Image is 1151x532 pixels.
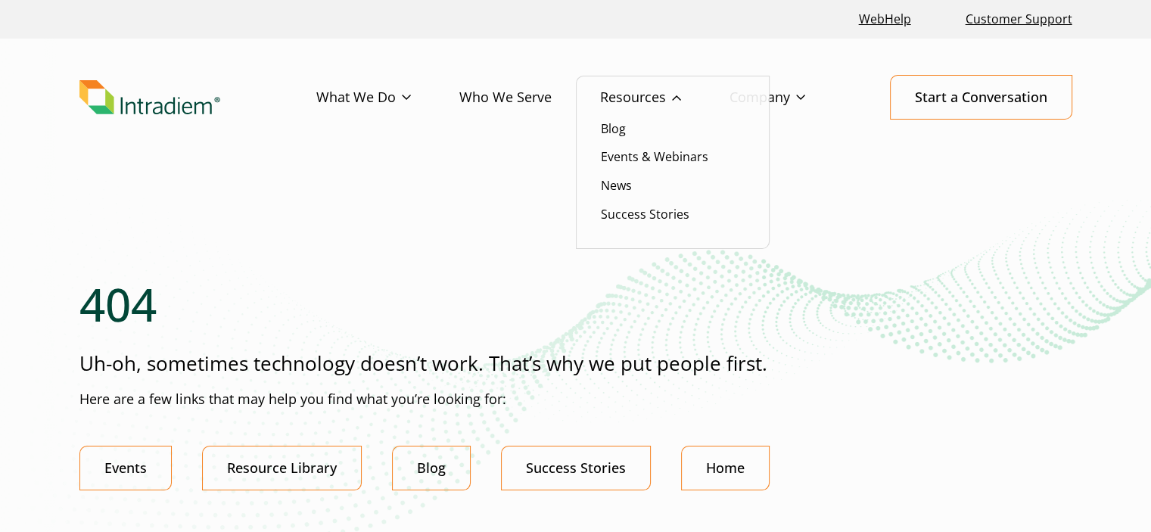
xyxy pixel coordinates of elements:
a: Home [681,446,770,490]
a: Link to homepage of Intradiem [79,80,316,115]
a: Link opens in a new window [853,3,917,36]
a: Success Stories [501,446,651,490]
img: Intradiem [79,80,220,115]
p: Here are a few links that may help you find what you’re looking for: [79,390,1072,409]
a: Blog [392,446,471,490]
h1: 404 [79,277,1072,331]
a: News [601,177,632,194]
a: Resources [600,76,729,120]
a: Events & Webinars [601,148,708,165]
a: Events [79,446,172,490]
a: Resource Library [202,446,362,490]
a: Blog [601,120,626,137]
a: Company [729,76,854,120]
a: Customer Support [960,3,1078,36]
a: Start a Conversation [890,75,1072,120]
a: Who We Serve [459,76,600,120]
a: What We Do [316,76,459,120]
a: Success Stories [601,206,689,222]
p: Uh-oh, sometimes technology doesn’t work. That’s why we put people first. [79,350,1072,378]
